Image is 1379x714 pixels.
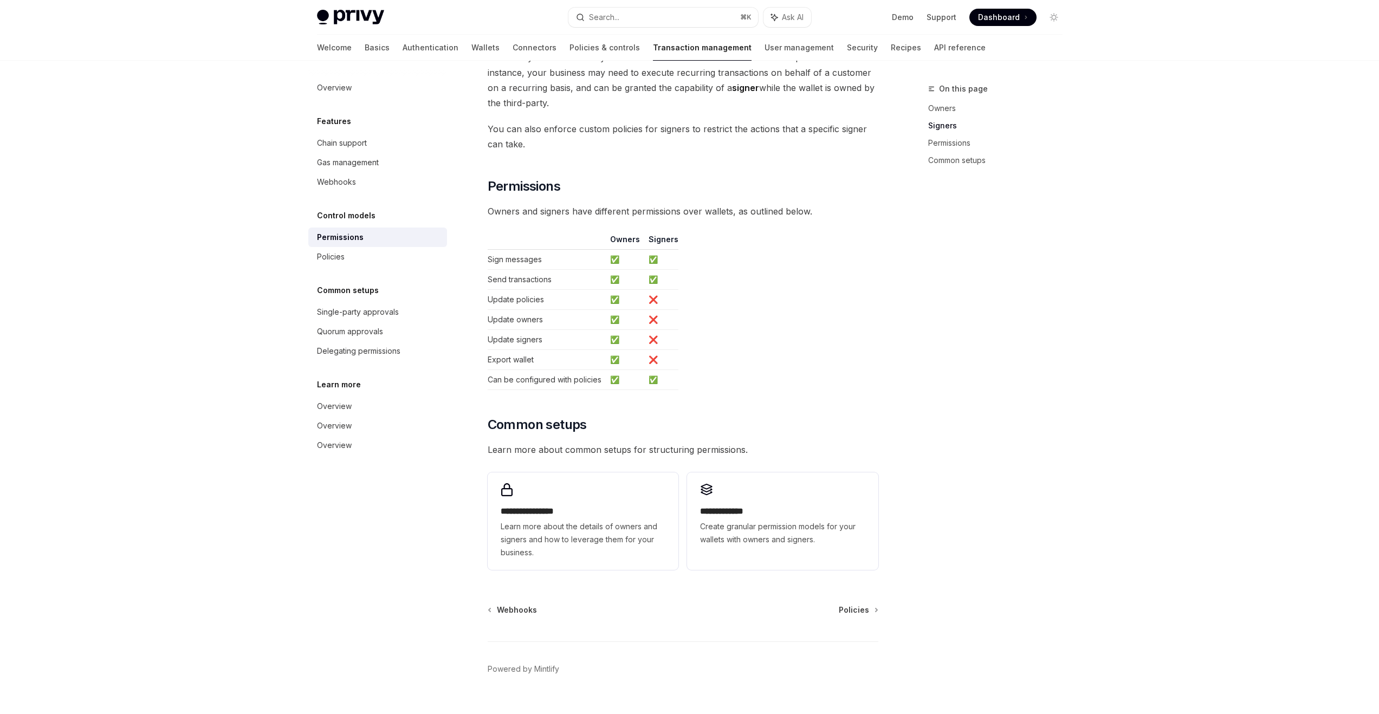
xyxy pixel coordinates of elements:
a: Overview [308,416,447,436]
td: ✅ [606,290,644,310]
a: Authentication [403,35,458,61]
a: **** **** **** *Learn more about the details of owners and signers and how to leverage them for y... [488,472,678,570]
td: Export wallet [488,350,606,370]
span: On this page [939,82,988,95]
span: Dashboard [978,12,1020,23]
a: Common setups [928,152,1071,169]
a: Permissions [308,228,447,247]
td: Sign messages [488,250,606,270]
td: Send transactions [488,270,606,290]
td: ✅ [644,270,678,290]
a: Welcome [317,35,352,61]
div: Chain support [317,137,367,150]
span: Owners and signers have different permissions over wallets, as outlined below. [488,204,878,219]
a: Overview [308,436,447,455]
span: Signers enable your business to set up wallets such that third-parties can take action on behalf ... [488,35,878,111]
div: Overview [317,81,352,94]
a: Connectors [513,35,556,61]
button: Toggle dark mode [1045,9,1063,26]
td: ✅ [606,330,644,350]
button: Search...⌘K [568,8,758,27]
span: Learn more about the details of owners and signers and how to leverage them for your business. [501,520,665,559]
a: API reference [934,35,986,61]
a: Security [847,35,878,61]
h5: Control models [317,209,375,222]
a: Basics [365,35,390,61]
div: Delegating permissions [317,345,400,358]
div: Search... [589,11,619,24]
div: Quorum approvals [317,325,383,338]
a: Webhooks [489,605,537,615]
div: Gas management [317,156,379,169]
a: Dashboard [969,9,1037,26]
a: Wallets [471,35,500,61]
span: Webhooks [497,605,537,615]
img: light logo [317,10,384,25]
a: User management [765,35,834,61]
td: ✅ [606,250,644,270]
th: Signers [644,234,678,250]
a: Recipes [891,35,921,61]
a: Owners [928,100,1071,117]
a: Webhooks [308,172,447,192]
td: Update owners [488,310,606,330]
td: Update policies [488,290,606,310]
h5: Common setups [317,284,379,297]
a: Signers [928,117,1071,134]
td: ❌ [644,350,678,370]
td: ❌ [644,310,678,330]
a: Powered by Mintlify [488,664,559,674]
a: Gas management [308,153,447,172]
a: Quorum approvals [308,322,447,341]
div: Webhooks [317,176,356,189]
h5: Features [317,115,351,128]
div: Overview [317,400,352,413]
a: Policies [839,605,877,615]
th: Owners [606,234,644,250]
td: ✅ [644,250,678,270]
span: You can also enforce custom policies for signers to restrict the actions that a specific signer c... [488,121,878,152]
span: Common setups [488,416,587,433]
td: ✅ [606,370,644,390]
span: Ask AI [782,12,804,23]
div: Overview [317,419,352,432]
span: Learn more about common setups for structuring permissions. [488,442,878,457]
strong: signer [732,82,759,93]
td: ❌ [644,290,678,310]
span: Permissions [488,178,560,195]
td: ✅ [606,270,644,290]
a: Overview [308,397,447,416]
a: Chain support [308,133,447,153]
td: ✅ [644,370,678,390]
a: Delegating permissions [308,341,447,361]
a: Support [927,12,956,23]
div: Overview [317,439,352,452]
button: Ask AI [763,8,811,27]
td: Update signers [488,330,606,350]
span: Create granular permission models for your wallets with owners and signers. [700,520,865,546]
span: Policies [839,605,869,615]
a: Policies [308,247,447,267]
a: Single-party approvals [308,302,447,322]
a: Demo [892,12,914,23]
a: Policies & controls [569,35,640,61]
a: Transaction management [653,35,752,61]
td: ❌ [644,330,678,350]
div: Permissions [317,231,364,244]
a: **** **** ***Create granular permission models for your wallets with owners and signers. [687,472,878,570]
td: Can be configured with policies [488,370,606,390]
a: Permissions [928,134,1071,152]
div: Single-party approvals [317,306,399,319]
a: Overview [308,78,447,98]
div: Policies [317,250,345,263]
td: ✅ [606,350,644,370]
h5: Learn more [317,378,361,391]
td: ✅ [606,310,644,330]
span: ⌘ K [740,13,752,22]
